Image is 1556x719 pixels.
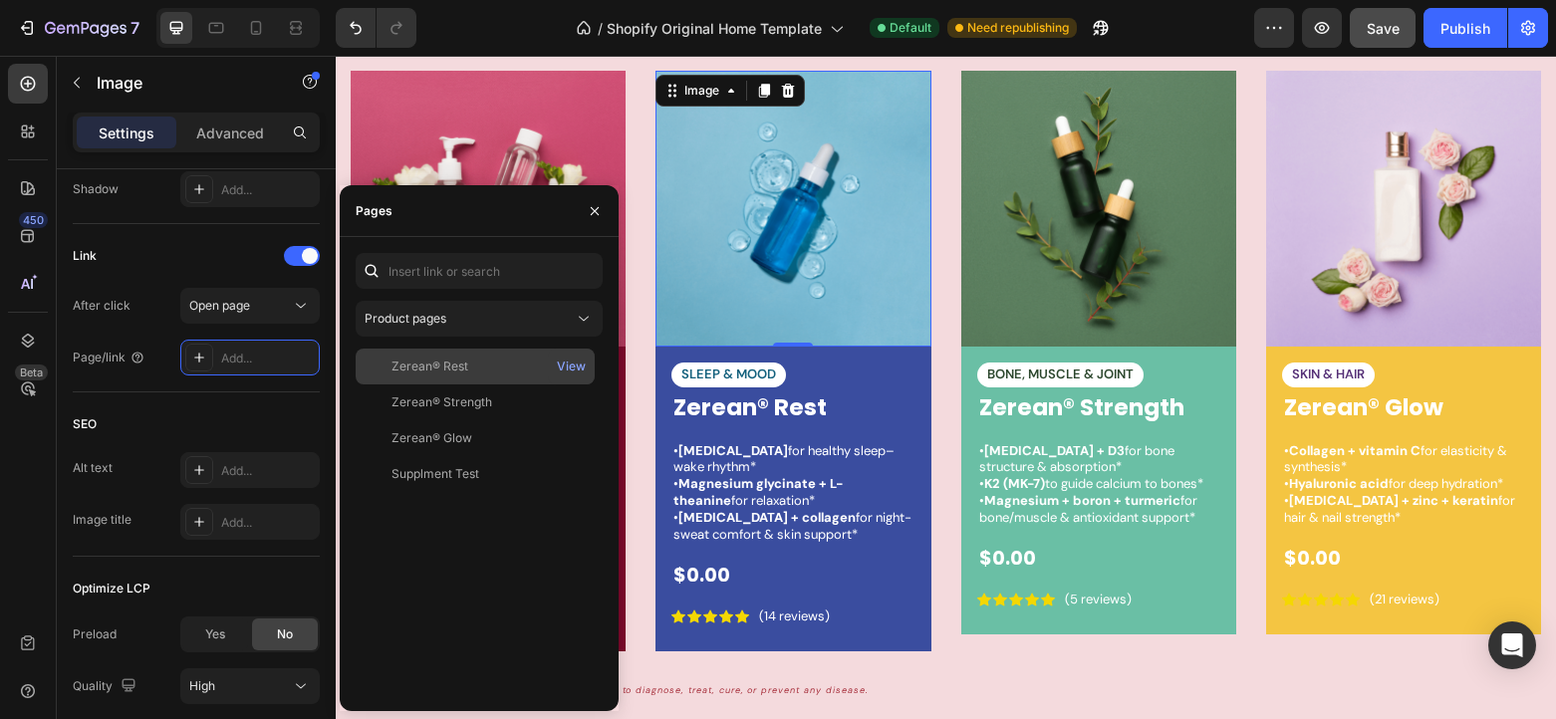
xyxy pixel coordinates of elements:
[644,420,883,437] p: • to guide calcium to bones*
[948,420,1187,437] p: • for deep hydration*
[648,436,845,453] strong: Magnesium + boron + turmeric
[338,454,577,488] p: • for night-sweat comfort & skin support*
[221,350,315,367] div: Add...
[73,180,119,198] div: Shadow
[1424,8,1507,48] button: Publish
[336,8,416,48] div: Undo/Redo
[648,419,709,436] strong: K2 (MK-7)
[1488,621,1536,669] div: Open Intercom Messenger
[221,514,315,532] div: Add...
[648,386,789,403] strong: [MEDICAL_DATA] + D3
[221,462,315,480] div: Add...
[556,353,587,380] button: View
[423,553,494,570] p: (14 reviews)
[73,297,130,315] div: After click
[336,56,1556,719] iframe: Design area
[189,298,250,313] span: Open page
[15,364,48,380] div: Beta
[343,453,520,470] strong: [MEDICAL_DATA] + collagen
[180,288,320,324] button: Open page
[94,628,533,640] i: *Support language only; not intended to diagnose, treat, cure, or prevent any disease.
[97,71,266,95] p: Image
[391,429,472,447] div: Zerean® Glow
[953,386,1085,403] strong: Collagen + vitamin C
[948,437,1187,471] p: • for hair & nail strength*
[557,358,586,375] div: View
[642,489,885,518] div: $0.00
[180,668,320,704] button: High
[73,247,97,265] div: Link
[189,678,215,693] span: High
[626,15,901,290] img: gempages_432750572815254551-dc67f492-9ea6-4e55-99c8-ad7976ff2e42.png
[73,511,131,529] div: Image title
[338,387,577,421] p: • for healthy sleep–wake rhythm*
[946,336,1189,369] h1: Zerean® Glow
[1034,536,1104,553] p: (21 reviews)
[356,202,392,220] div: Pages
[391,465,479,483] div: Supplment Test
[365,311,446,326] span: Product pages
[73,673,140,700] div: Quality
[642,336,885,369] h1: Zerean® Strength
[890,19,931,37] span: Default
[948,387,1187,421] p: • for elasticity & synthesis*
[277,625,293,643] span: No
[1367,20,1400,37] span: Save
[338,419,507,453] strong: Magnesium glycinate + L-theanine
[130,16,139,40] p: 7
[221,181,315,199] div: Add...
[607,18,822,39] span: Shopify Original Home Template
[205,625,225,643] span: Yes
[729,536,796,553] p: (5 reviews)
[644,437,883,471] p: • for bone/muscle & antioxidant support*
[343,386,452,403] strong: [MEDICAL_DATA]
[391,393,492,411] div: Zerean® Strength
[391,358,468,375] div: Zerean® Rest
[73,349,145,366] div: Page/link
[930,15,1205,290] img: gempages_432750572815254551-b3536447-1044-4d5d-b17f-ea4becdeb267.png
[196,122,264,143] p: Advanced
[356,301,603,337] button: Product pages
[346,311,440,328] p: SLEEP & MOOD
[644,387,883,421] p: • for bone structure & absorption*
[953,419,1053,436] strong: Hyaluronic acid
[8,8,148,48] button: 7
[73,415,97,433] div: SEO
[1440,18,1490,39] div: Publish
[651,311,798,328] p: BONE, MUSCLE & JOINT
[946,489,1189,518] div: $0.00
[953,436,1163,453] strong: [MEDICAL_DATA] + zinc + keratin
[336,506,579,535] div: $0.00
[967,19,1069,37] span: Need republishing
[73,580,150,598] div: Optimize LCP
[73,625,117,643] div: Preload
[73,459,113,477] div: Alt text
[338,420,577,454] p: • for relaxation*
[99,122,154,143] p: Settings
[598,18,603,39] span: /
[1350,8,1416,48] button: Save
[356,253,603,289] input: Insert link or search
[336,336,579,369] a: Zerean® Rest
[19,212,48,228] div: 450
[956,311,1029,328] p: SKIN & HAIR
